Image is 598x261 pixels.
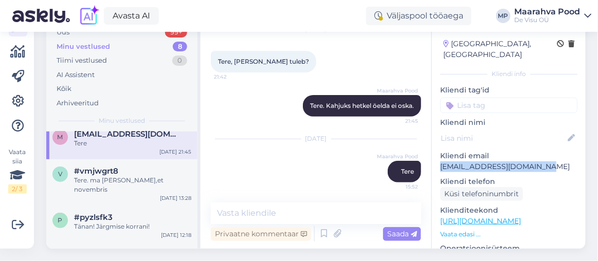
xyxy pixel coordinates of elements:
div: 8 [173,42,187,52]
div: Tere [74,139,191,148]
span: #pyzlsfk3 [74,213,113,222]
div: Kõik [57,84,71,94]
span: Tere, [PERSON_NAME] tuleb? [218,58,309,65]
div: Tere. ma [PERSON_NAME],et novembris [74,176,191,194]
span: 15:52 [379,183,418,191]
div: Väljaspool tööaega [366,7,472,25]
div: De Visu OÜ [515,16,581,24]
p: [EMAIL_ADDRESS][DOMAIN_NAME] [440,161,577,172]
div: Tänan! Järgmise korrani! [74,222,191,231]
img: explore-ai [78,5,100,27]
span: Maarahva Pood [377,153,418,160]
div: [DATE] 13:28 [160,194,191,202]
p: Kliendi tag'id [440,85,577,96]
a: [URL][DOMAIN_NAME] [440,216,521,226]
a: Avasta AI [104,7,159,25]
div: 0 [172,55,187,66]
span: #vmjwgrt8 [74,166,118,176]
input: Lisa tag [440,98,577,113]
span: Saada [387,229,417,238]
span: M [58,133,63,141]
div: [DATE] 12:18 [161,231,191,239]
div: [DATE] 21:45 [159,148,191,156]
div: Privaatne kommentaar [211,227,311,241]
span: Tere. Kahjuks hetkel öelda ei oska. [310,102,414,109]
div: Maarahva Pood [515,8,581,16]
span: 21:42 [214,73,252,81]
a: Maarahva PoodDe Visu OÜ [515,8,592,24]
div: 99+ [165,27,187,38]
span: 21:45 [379,117,418,125]
div: Uus [57,27,69,38]
p: Vaata edasi ... [440,230,577,239]
p: Kliendi nimi [440,117,577,128]
div: [GEOGRAPHIC_DATA], [GEOGRAPHIC_DATA] [443,39,557,60]
span: p [58,216,63,224]
span: v [58,170,62,178]
input: Lisa nimi [441,133,566,144]
span: Tere [401,167,414,175]
div: MP [496,9,511,23]
div: Küsi telefoninumbrit [440,187,523,201]
div: Kliendi info [440,69,577,79]
span: Marianneloim999@gmail.com [74,129,181,139]
div: Minu vestlused [57,42,110,52]
span: Minu vestlused [99,116,145,125]
div: Arhiveeritud [57,98,99,108]
div: Tiimi vestlused [57,55,107,66]
div: AI Assistent [57,70,95,80]
p: Kliendi email [440,151,577,161]
span: Maarahva Pood [377,87,418,95]
div: 2 / 3 [8,184,27,194]
p: Kliendi telefon [440,176,577,187]
p: Klienditeekond [440,205,577,216]
div: Vaata siia [8,147,27,194]
p: Operatsioonisüsteem [440,243,577,254]
div: [DATE] [211,134,421,143]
